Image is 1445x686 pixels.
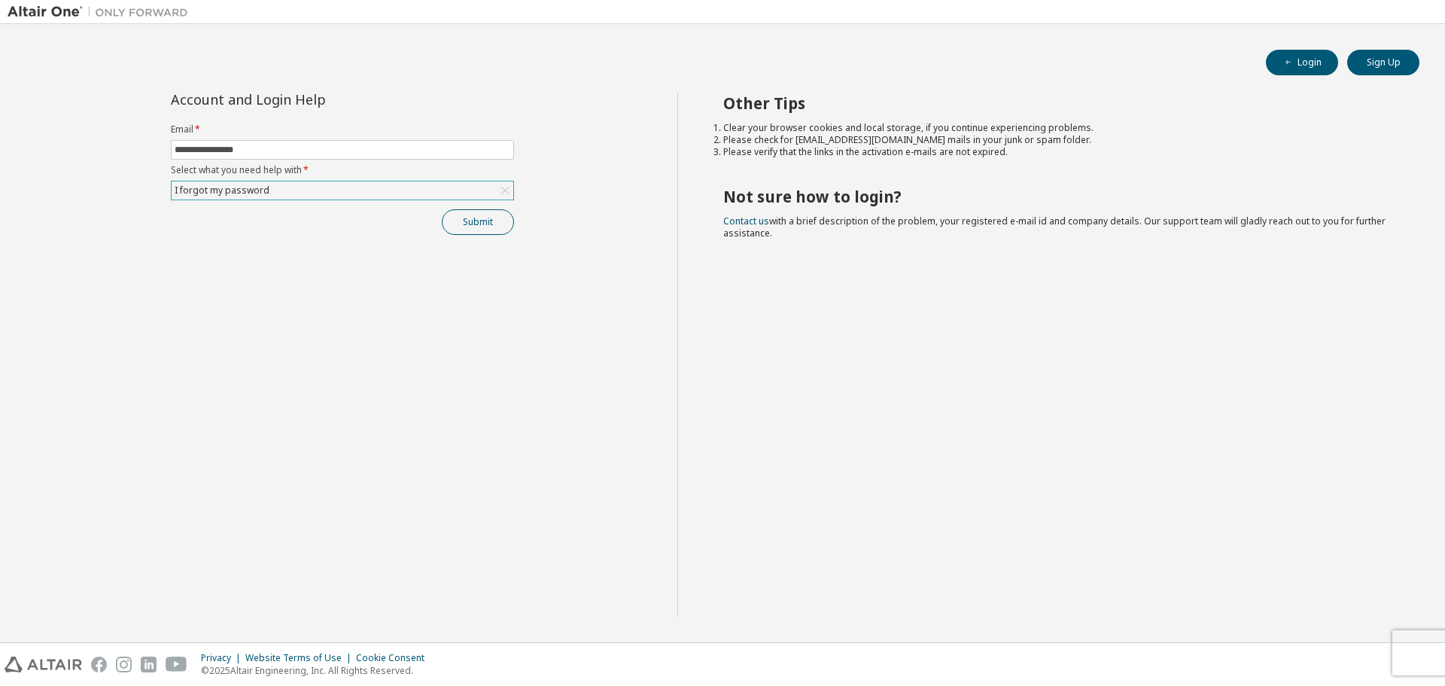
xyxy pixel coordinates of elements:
[723,122,1393,134] li: Clear your browser cookies and local storage, if you continue experiencing problems.
[245,652,356,664] div: Website Terms of Use
[442,209,514,235] button: Submit
[356,652,433,664] div: Cookie Consent
[723,146,1393,158] li: Please verify that the links in the activation e-mails are not expired.
[141,657,157,672] img: linkedin.svg
[723,187,1393,206] h2: Not sure how to login?
[166,657,187,672] img: youtube.svg
[723,134,1393,146] li: Please check for [EMAIL_ADDRESS][DOMAIN_NAME] mails in your junk or spam folder.
[723,93,1393,113] h2: Other Tips
[723,215,1386,239] span: with a brief description of the problem, your registered e-mail id and company details. Our suppo...
[5,657,82,672] img: altair_logo.svg
[1347,50,1419,75] button: Sign Up
[723,215,769,227] a: Contact us
[8,5,196,20] img: Altair One
[116,657,132,672] img: instagram.svg
[201,652,245,664] div: Privacy
[172,181,513,200] div: I forgot my password
[201,664,433,677] p: © 2025 Altair Engineering, Inc. All Rights Reserved.
[171,123,514,136] label: Email
[172,182,272,199] div: I forgot my password
[171,164,514,176] label: Select what you need help with
[1266,50,1338,75] button: Login
[91,657,107,672] img: facebook.svg
[171,93,446,105] div: Account and Login Help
